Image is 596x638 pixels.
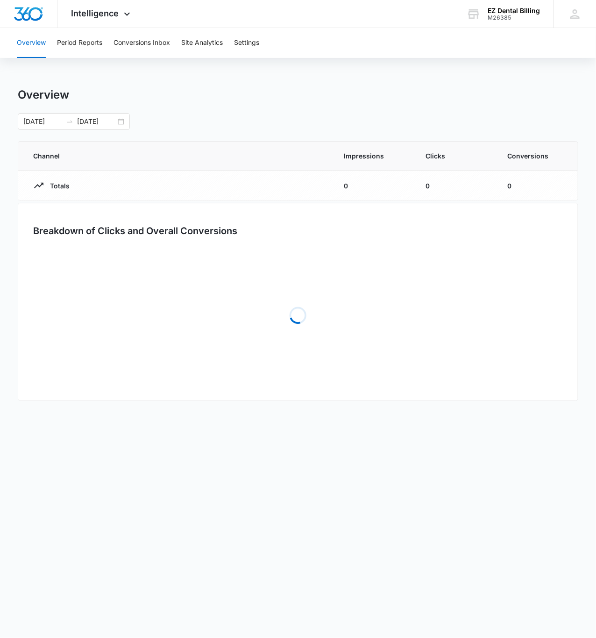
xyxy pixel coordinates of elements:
span: Impressions [344,151,403,161]
span: Conversions [507,151,563,161]
p: Totals [44,181,70,191]
div: account id [488,14,540,21]
input: Start date [23,116,62,127]
td: 0 [414,171,496,201]
h3: Breakdown of Clicks and Overall Conversions [33,224,237,238]
span: swap-right [66,118,73,125]
span: Channel [33,151,321,161]
button: Conversions Inbox [114,28,170,58]
button: Site Analytics [181,28,223,58]
td: 0 [333,171,414,201]
span: to [66,118,73,125]
div: account name [488,7,540,14]
span: Clicks [426,151,485,161]
button: Period Reports [57,28,102,58]
input: End date [77,116,116,127]
span: Intelligence [71,8,119,18]
button: Overview [17,28,46,58]
button: Settings [234,28,259,58]
h1: Overview [18,88,69,102]
td: 0 [496,171,578,201]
